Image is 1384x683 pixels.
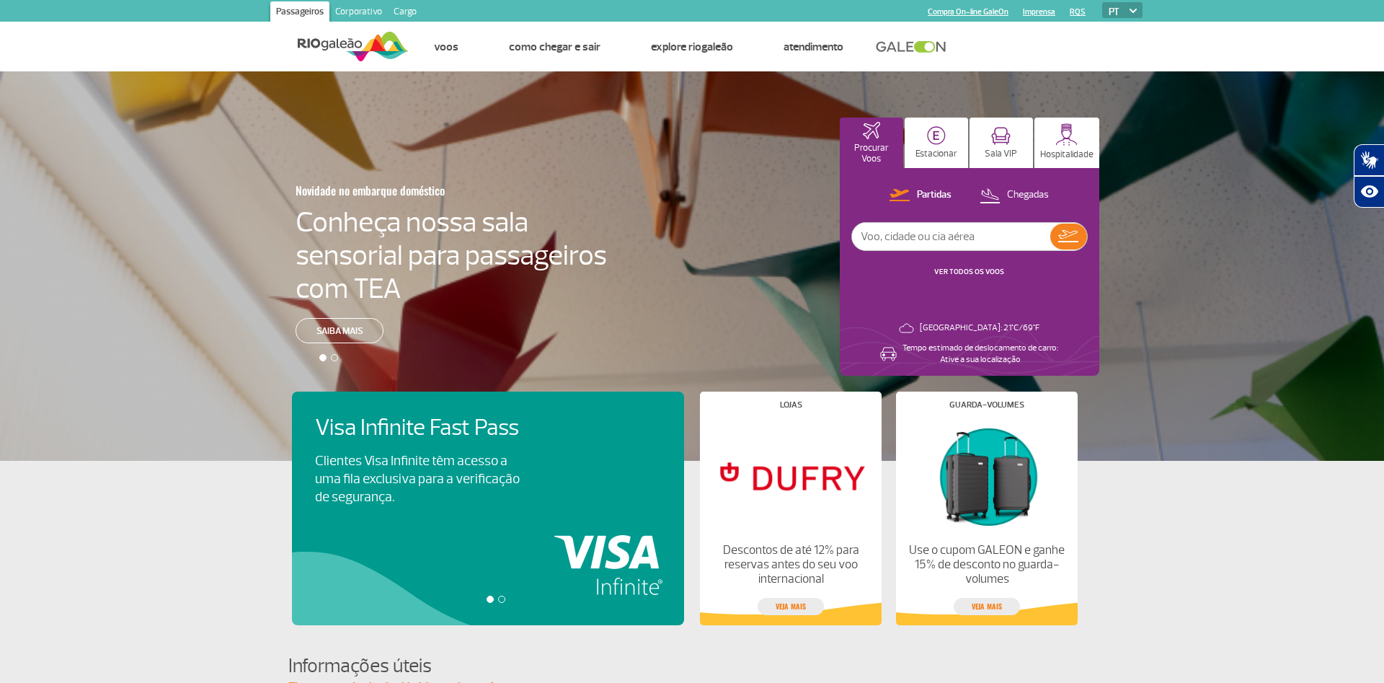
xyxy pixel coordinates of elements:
a: Corporativo [329,1,388,25]
a: Explore RIOgaleão [651,40,733,54]
button: Estacionar [905,118,968,168]
a: veja mais [954,598,1020,615]
p: Use o cupom GALEON e ganhe 15% de desconto no guarda-volumes [908,543,1065,586]
button: Abrir recursos assistivos. [1354,176,1384,208]
p: [GEOGRAPHIC_DATA]: 21°C/69°F [920,322,1039,334]
a: Como chegar e sair [509,40,600,54]
h4: Conheça nossa sala sensorial para passageiros com TEA [296,206,607,305]
img: Lojas [712,420,869,532]
a: Saiba mais [296,318,383,343]
p: Tempo estimado de deslocamento de carro: Ative a sua localização [902,343,1058,366]
div: Plugin de acessibilidade da Hand Talk. [1354,144,1384,208]
h4: Lojas [780,401,802,409]
p: Chegadas [1007,188,1049,202]
h4: Informações úteis [288,653,1096,679]
a: Imprensa [1023,7,1055,17]
a: Passageiros [270,1,329,25]
img: Guarda-volumes [908,420,1065,532]
button: Sala VIP [970,118,1033,168]
button: Chegadas [975,186,1053,205]
a: Cargo [388,1,422,25]
a: VER TODOS OS VOOS [934,267,1004,276]
h3: Novidade no embarque doméstico [296,175,536,206]
button: VER TODOS OS VOOS [930,266,1008,278]
p: Partidas [917,188,951,202]
img: carParkingHome.svg [927,126,946,145]
a: Voos [434,40,458,54]
img: vipRoom.svg [991,127,1011,145]
button: Procurar Voos [840,118,903,168]
p: Estacionar [915,149,957,159]
p: Hospitalidade [1040,149,1094,160]
p: Procurar Voos [847,143,896,164]
button: Hospitalidade [1034,118,1099,168]
a: RQS [1070,7,1086,17]
p: Descontos de até 12% para reservas antes do seu voo internacional [712,543,869,586]
a: veja mais [758,598,824,615]
a: Visa Infinite Fast PassClientes Visa Infinite têm acesso a uma fila exclusiva para a verificação ... [315,415,661,506]
h4: Guarda-volumes [949,401,1024,409]
img: airplaneHomeActive.svg [863,122,880,139]
button: Abrir tradutor de língua de sinais. [1354,144,1384,176]
a: Atendimento [784,40,843,54]
a: Compra On-line GaleOn [928,7,1008,17]
input: Voo, cidade ou cia aérea [852,223,1050,250]
h4: Visa Infinite Fast Pass [315,415,544,441]
button: Partidas [885,186,956,205]
img: hospitality.svg [1055,123,1078,146]
p: Clientes Visa Infinite têm acesso a uma fila exclusiva para a verificação de segurança. [315,452,520,506]
p: Sala VIP [985,149,1017,159]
